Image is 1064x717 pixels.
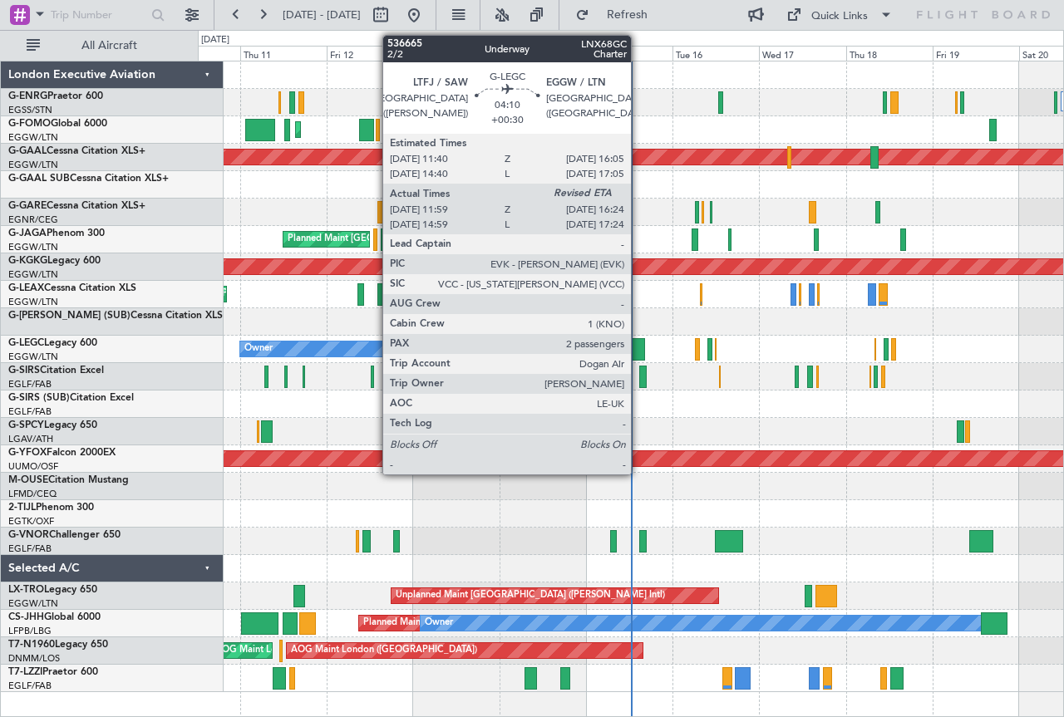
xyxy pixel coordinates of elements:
div: Planned Maint [GEOGRAPHIC_DATA] ([GEOGRAPHIC_DATA]) [288,227,549,252]
span: 2-TIJL [8,503,36,513]
span: G-JAGA [8,228,47,238]
a: EGGW/LTN [8,351,58,363]
div: Unplanned Maint [GEOGRAPHIC_DATA] ([PERSON_NAME] Intl) [396,583,665,608]
div: Mon 15 [586,46,672,61]
span: G-SPCY [8,420,44,430]
div: Sun 14 [500,46,586,61]
span: LX-TRO [8,585,44,595]
a: G-ENRGPraetor 600 [8,91,103,101]
a: LFPB/LBG [8,625,52,637]
a: G-GAAL SUBCessna Citation XLS+ [8,174,169,184]
a: EGGW/LTN [8,159,58,171]
a: G-GARECessna Citation XLS+ [8,201,145,211]
a: LGAV/ATH [8,433,53,445]
button: Quick Links [778,2,901,28]
a: G-FOMOGlobal 6000 [8,119,107,129]
span: G-SIRS [8,366,40,376]
a: G-LEGCLegacy 600 [8,338,97,348]
a: G-VNORChallenger 650 [8,530,121,540]
a: G-JAGAPhenom 300 [8,228,105,238]
a: EGLF/FAB [8,543,52,555]
div: Quick Links [811,8,868,25]
span: G-KGKG [8,256,47,266]
button: All Aircraft [18,32,180,59]
div: AOG Maint London ([GEOGRAPHIC_DATA]) [291,638,477,663]
a: G-SPCYLegacy 650 [8,420,97,430]
a: G-[PERSON_NAME] (SUB)Cessna Citation XLS [8,311,223,321]
div: Fri 19 [933,46,1019,61]
span: G-FOMO [8,119,51,129]
div: Thu 11 [240,46,327,61]
span: All Aircraft [43,40,175,52]
div: Thu 18 [846,46,933,61]
div: Wed 17 [759,46,845,61]
a: EGNR/CEG [8,214,58,226]
div: Sat 13 [413,46,500,61]
input: Trip Number [51,2,146,27]
a: LX-TROLegacy 650 [8,585,97,595]
a: 2-TIJLPhenom 300 [8,503,94,513]
a: EGGW/LTN [8,131,58,144]
span: G-ENRG [8,91,47,101]
span: G-GARE [8,201,47,211]
span: T7-N1960 [8,640,55,650]
a: EGSS/STN [8,104,52,116]
a: G-KGKGLegacy 600 [8,256,101,266]
a: T7-LZZIPraetor 600 [8,667,98,677]
div: Fri 12 [327,46,413,61]
span: [DATE] - [DATE] [283,7,361,22]
a: EGGW/LTN [8,296,58,308]
a: G-LEAXCessna Citation XLS [8,283,136,293]
span: G-LEGC [8,338,44,348]
div: [DATE] [201,33,229,47]
a: G-SIRS (SUB)Citation Excel [8,393,134,403]
a: EGGW/LTN [8,241,58,253]
span: G-VNOR [8,530,49,540]
a: EGLF/FAB [8,378,52,390]
span: G-LEAX [8,283,44,293]
a: G-GAALCessna Citation XLS+ [8,146,145,156]
div: Owner [425,611,453,636]
span: G-[PERSON_NAME] (SUB) [8,311,131,321]
a: G-YFOXFalcon 2000EX [8,448,116,458]
div: Planned Maint [GEOGRAPHIC_DATA] ([GEOGRAPHIC_DATA]) [363,611,625,636]
a: LFMD/CEQ [8,488,57,500]
span: G-GAAL [8,146,47,156]
span: G-GAAL SUB [8,174,70,184]
a: UUMO/OSF [8,460,58,473]
span: T7-LZZI [8,667,42,677]
a: EGGW/LTN [8,268,58,281]
a: M-OUSECitation Mustang [8,475,129,485]
a: CS-JHHGlobal 6000 [8,612,101,622]
span: CS-JHH [8,612,44,622]
span: Refresh [593,9,663,21]
a: EGLF/FAB [8,680,52,692]
button: Refresh [568,2,667,28]
a: T7-N1960Legacy 650 [8,640,108,650]
a: G-SIRSCitation Excel [8,366,104,376]
a: DNMM/LOS [8,652,60,665]
div: Owner [244,336,273,361]
a: EGLF/FAB [8,405,52,418]
div: Tue 16 [672,46,759,61]
a: EGGW/LTN [8,597,58,610]
span: G-YFOX [8,448,47,458]
div: Planned Maint [GEOGRAPHIC_DATA] ([GEOGRAPHIC_DATA]) [443,336,705,361]
a: EGTK/OXF [8,515,54,528]
span: M-OUSE [8,475,48,485]
span: G-SIRS (SUB) [8,393,70,403]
